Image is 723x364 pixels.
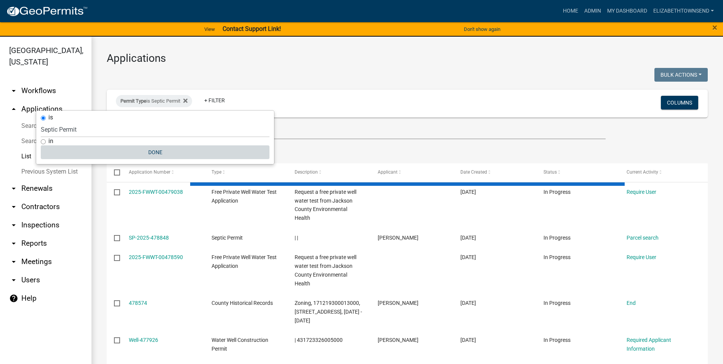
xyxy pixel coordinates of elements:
[460,337,476,343] span: 09/12/2025
[41,145,269,159] button: Done
[378,337,418,343] span: Caleb Miller
[460,169,487,175] span: Date Created
[627,189,656,195] a: Require User
[9,86,18,95] i: arrow_drop_down
[536,163,619,182] datatable-header-cell: Status
[212,337,268,352] span: Water Well Construction Permit
[212,169,221,175] span: Type
[543,300,571,306] span: In Progress
[627,337,671,352] a: Required Applicant Information
[295,169,318,175] span: Description
[460,189,476,195] span: 09/16/2025
[129,337,158,343] a: Well-477926
[121,163,204,182] datatable-header-cell: Application Number
[204,163,287,182] datatable-header-cell: Type
[543,254,571,260] span: In Progress
[627,235,659,241] a: Parcel search
[9,202,18,211] i: arrow_drop_down
[378,300,418,306] span: Becca Pflughaupt
[212,254,277,269] span: Free Private Well Water Test Application
[460,235,476,241] span: 09/15/2025
[460,300,476,306] span: 09/15/2025
[295,235,298,241] span: | |
[619,163,702,182] datatable-header-cell: Current Activity
[712,22,717,33] span: ×
[120,98,146,104] span: Permit Type
[107,163,121,182] datatable-header-cell: Select
[650,4,717,18] a: ElizabethTownsend
[295,300,362,324] span: Zoning, 171219300013000, 30392 150TH ST, 09/15/2025 - 09/15/2025
[378,169,398,175] span: Applicant
[212,300,273,306] span: County Historical Records
[223,25,281,32] strong: Contact Support Link!
[107,52,708,65] h3: Applications
[129,189,183,195] a: 2025-FWWT-00479038
[201,23,218,35] a: View
[378,235,418,241] span: Charles Peacock
[295,254,356,286] span: Request a free private well water test from Jackson County Environmental Health
[581,4,604,18] a: Admin
[295,189,356,221] span: Request a free private well water test from Jackson County Environmental Health
[661,96,698,110] button: Columns
[116,95,192,107] div: is Septic Permit
[560,4,581,18] a: Home
[212,235,243,241] span: Septic Permit
[129,254,183,260] a: 2025-FWWT-00478590
[627,300,636,306] a: End
[9,105,18,114] i: arrow_drop_up
[129,235,169,241] a: SP-2025-478848
[295,337,343,343] span: | 431723326005000
[107,124,606,139] input: Search for applications
[9,184,18,193] i: arrow_drop_down
[48,138,53,144] label: in
[9,221,18,230] i: arrow_drop_down
[712,23,717,32] button: Close
[453,163,536,182] datatable-header-cell: Date Created
[543,189,571,195] span: In Progress
[9,239,18,248] i: arrow_drop_down
[48,114,53,121] label: is
[543,169,557,175] span: Status
[627,254,656,260] a: Require User
[543,337,571,343] span: In Progress
[287,163,370,182] datatable-header-cell: Description
[9,275,18,285] i: arrow_drop_down
[543,235,571,241] span: In Progress
[654,68,708,82] button: Bulk Actions
[460,254,476,260] span: 09/15/2025
[129,169,170,175] span: Application Number
[461,23,503,35] button: Don't show again
[9,294,18,303] i: help
[627,169,658,175] span: Current Activity
[129,300,147,306] a: 478574
[198,93,231,107] a: + Filter
[370,163,453,182] datatable-header-cell: Applicant
[212,189,277,204] span: Free Private Well Water Test Application
[9,257,18,266] i: arrow_drop_down
[604,4,650,18] a: My Dashboard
